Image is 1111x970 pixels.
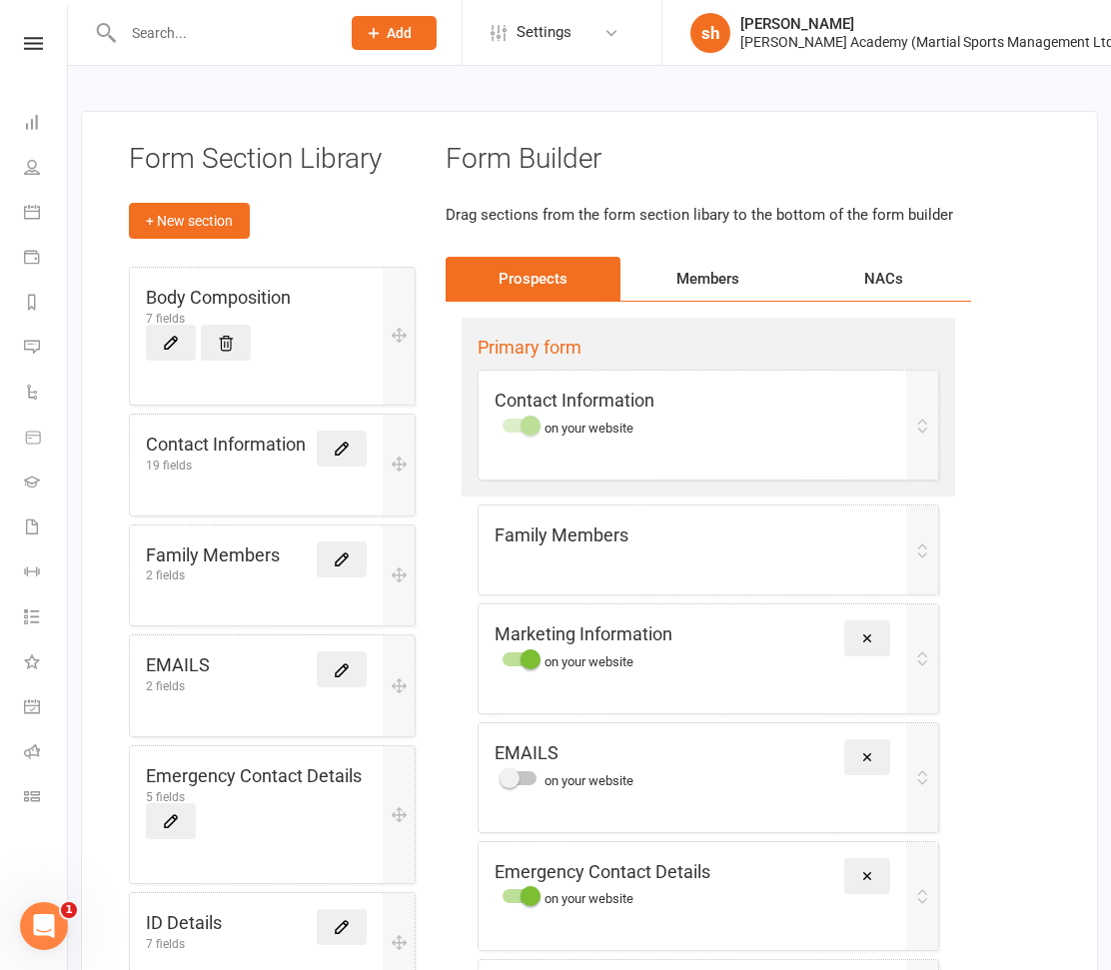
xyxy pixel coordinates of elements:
a: Edit this form section [146,325,196,361]
h5: EMAILS [146,651,210,680]
div: 2 fields [146,569,280,581]
h5: Emergency Contact Details [146,762,362,791]
button: Delete this form section [201,325,251,361]
a: Edit this form section [317,431,367,467]
div: Body Composition7 fields [129,267,416,406]
h5: Contact Information [146,431,306,460]
div: Emergency Contact Detailson your website [462,837,954,956]
button: Remove this form section [844,739,890,775]
a: Roll call kiosk mode [24,731,69,776]
input: Search... [117,19,326,47]
span: 1 [61,902,77,918]
h5: Contact Information [495,387,654,416]
div: Family Members2 fields [129,524,416,627]
div: Emergency Contact Details5 fields [129,745,416,884]
span: on your website [545,773,633,788]
div: Family Members [462,500,954,599]
div: 2 fields [146,680,210,692]
div: Prospects [446,257,620,301]
button: Add [352,16,437,50]
h5: EMAILS [495,739,633,768]
h3: Form Builder [446,144,970,175]
button: Remove this form section [844,858,890,894]
h5: Primary form [478,334,938,363]
div: EMAILS2 fields [129,634,416,737]
span: on your website [545,891,633,906]
a: Calendar [24,192,69,237]
span: on your website [545,421,633,436]
div: 7 fields [146,313,291,325]
a: People [24,147,69,192]
div: 7 fields [146,938,222,950]
h5: Family Members [495,521,628,550]
div: Contact Information19 fields [129,414,416,516]
a: Payments [24,237,69,282]
div: NACs [796,257,971,301]
a: Edit this form section [317,909,367,945]
a: Edit this form section [317,651,367,687]
div: EMAILSon your website [462,718,954,837]
h5: Marketing Information [495,620,672,649]
div: Members [620,257,795,301]
a: Edit this form section [146,803,196,839]
span: on your website [545,654,633,669]
a: General attendance kiosk mode [24,686,69,731]
div: 19 fields [146,460,306,472]
div: Primary formContact Informationon your website [462,318,954,497]
h3: Form Section Library [129,144,382,175]
a: Product Sales [24,417,69,462]
a: Reports [24,282,69,327]
a: + New section [129,203,250,239]
a: What's New [24,641,69,686]
div: sh [690,13,730,53]
span: Add [387,25,412,41]
h5: ID Details [146,909,222,938]
h5: Emergency Contact Details [495,858,710,887]
h5: Family Members [146,541,280,570]
a: Class kiosk mode [24,776,69,821]
h5: Body Composition [146,284,291,313]
div: 5 fields [146,791,362,803]
span: Settings [517,10,571,55]
p: Drag sections from the form section libary to the bottom of the form builder [446,203,970,227]
iframe: Intercom live chat [20,902,68,950]
a: Edit this form section [317,541,367,577]
div: Marketing Informationon your website [462,599,954,718]
a: Dashboard [24,102,69,147]
button: Remove this form section [844,620,890,656]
